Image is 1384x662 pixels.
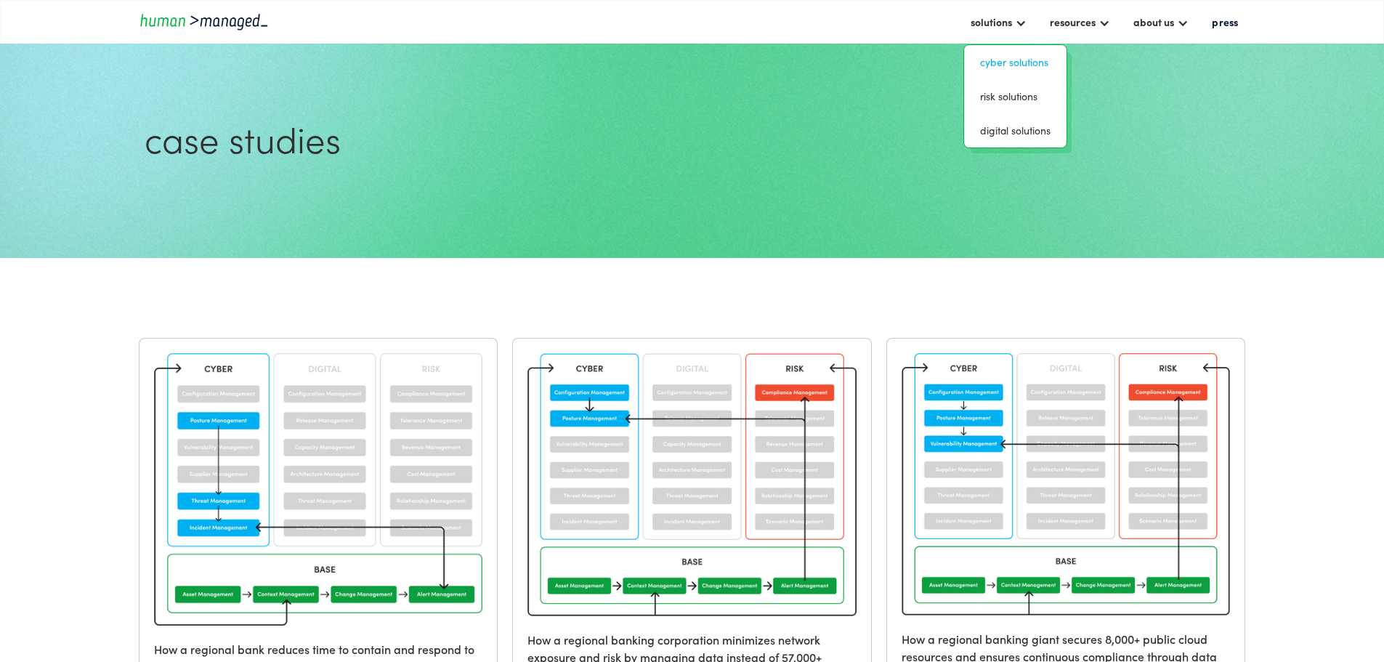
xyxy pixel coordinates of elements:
[970,119,1061,142] a: digital solutions
[1133,13,1174,31] div: about us
[145,118,341,158] h1: case studies
[1205,9,1245,34] a: press
[1050,13,1096,31] div: resources
[1126,9,1196,34] div: about us
[971,13,1012,31] div: solutions
[963,9,1034,34] div: solutions
[1043,9,1117,34] div: resources
[139,12,270,31] a: home
[970,51,1061,73] a: Cyber solutions
[970,85,1061,108] a: risk solutions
